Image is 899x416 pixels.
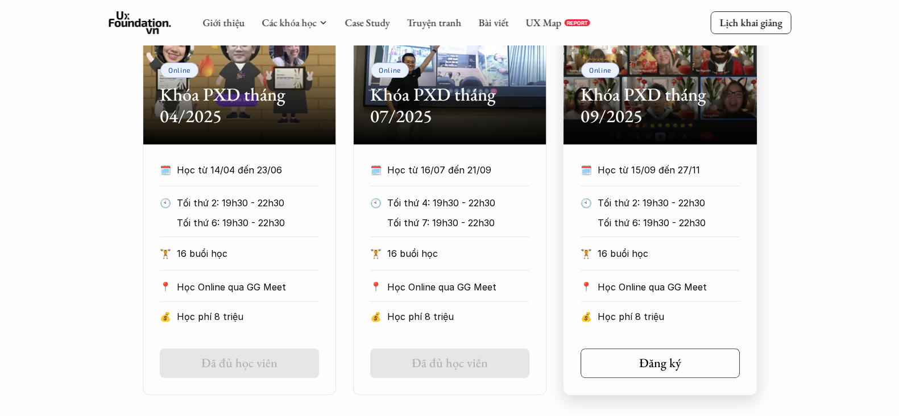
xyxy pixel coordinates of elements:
p: Tối thứ 6: 19h30 - 22h30 [598,214,756,231]
p: 16 buổi học [387,245,529,262]
p: Tối thứ 4: 19h30 - 22h30 [387,194,546,211]
p: Học phí 8 triệu [387,308,529,325]
a: Lịch khai giảng [710,11,791,34]
h5: Đã đủ học viên [412,356,488,371]
p: Học từ 14/04 đến 23/06 [177,161,319,178]
p: 🏋️ [160,245,171,262]
p: Tối thứ 6: 19h30 - 22h30 [177,214,335,231]
p: 💰 [370,308,382,325]
a: Giới thiệu [202,16,245,29]
h2: Khóa PXD tháng 09/2025 [581,84,740,127]
p: Học phí 8 triệu [177,308,319,325]
p: Học phí 8 triệu [598,308,740,325]
a: Truyện tranh [407,16,461,29]
p: Học Online qua GG Meet [177,278,319,296]
p: 🗓️ [370,161,382,178]
p: 🕙 [370,194,382,211]
p: 💰 [581,308,592,325]
h5: Đã đủ học viên [201,356,277,371]
p: Tối thứ 2: 19h30 - 22h30 [598,194,756,211]
p: REPORT [566,19,587,26]
a: UX Map [525,16,561,29]
p: 🕙 [160,194,171,211]
p: Học Online qua GG Meet [387,278,529,296]
p: 📍 [160,281,171,292]
a: Bài viết [478,16,508,29]
a: Đăng ký [581,348,740,378]
p: 🗓️ [160,161,171,178]
a: Case Study [345,16,390,29]
p: 🏋️ [581,245,592,262]
p: 📍 [581,281,592,292]
p: 🕙 [581,194,592,211]
h5: Đăng ký [639,356,681,371]
p: 🗓️ [581,161,592,178]
p: 16 buổi học [598,245,740,262]
p: Online [379,66,401,74]
p: 🏋️ [370,245,382,262]
h2: Khóa PXD tháng 04/2025 [160,84,319,127]
p: Học từ 15/09 đến 27/11 [598,161,740,178]
p: Tối thứ 7: 19h30 - 22h30 [387,214,546,231]
p: 16 buổi học [177,245,319,262]
p: Online [168,66,190,74]
p: Học từ 16/07 đến 21/09 [387,161,529,178]
h2: Khóa PXD tháng 07/2025 [370,84,529,127]
p: Học Online qua GG Meet [598,278,740,296]
a: Các khóa học [262,16,316,29]
p: Tối thứ 2: 19h30 - 22h30 [177,194,335,211]
p: 💰 [160,308,171,325]
p: 📍 [370,281,382,292]
p: Online [589,66,611,74]
p: Lịch khai giảng [719,16,782,29]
